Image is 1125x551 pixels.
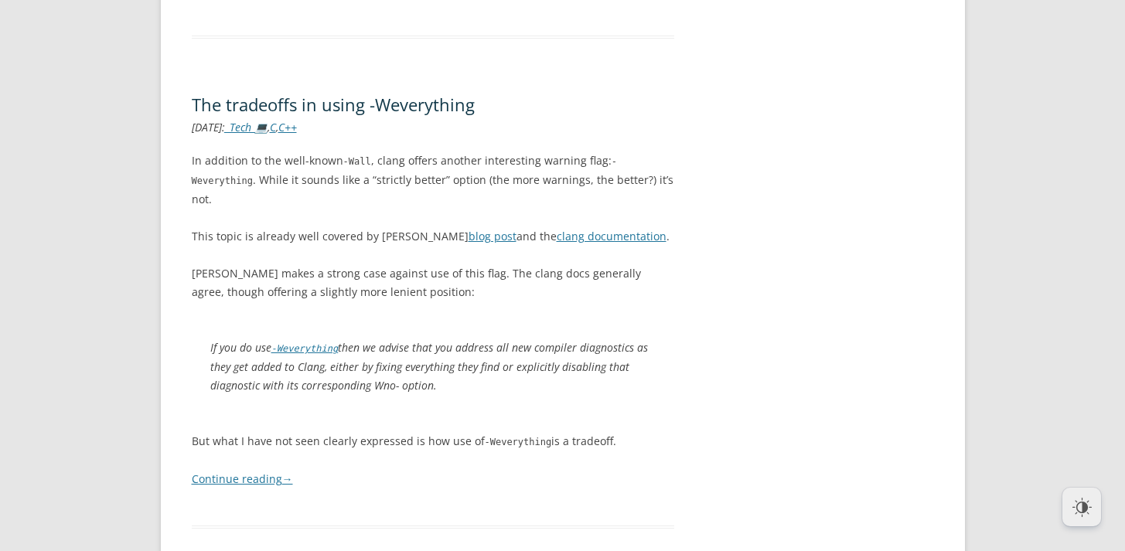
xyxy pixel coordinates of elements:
a: _Tech 💻 [225,120,268,134]
a: C [270,120,276,134]
a: C++ [278,120,297,134]
p: [PERSON_NAME] makes a strong case against use of this flag. The clang docs generally agree, thoug... [192,264,675,301]
p: In addition to the well-known , clang offers another interesting warning flag: . While it sounds ... [192,151,675,209]
p: If you do use then we advise that you address all new compiler diagnostics as they get added to C... [210,338,656,395]
span: → [282,471,293,486]
a: clang documentation [557,229,666,243]
p: This topic is already well covered by [PERSON_NAME] and the . [192,227,675,246]
a: -Weverything [271,340,339,355]
code: -Wall [343,156,371,167]
a: Continue reading→ [192,471,293,486]
time: [DATE] [192,120,222,134]
code: -Weverything [271,343,339,354]
a: blog post [469,229,516,243]
i: : , , [192,120,297,134]
a: The tradeoffs in using -Weverything [192,93,475,116]
code: -Weverything [485,437,552,447]
p: But what I have not seen clearly expressed is how use of is a tradeoff. [192,432,675,451]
